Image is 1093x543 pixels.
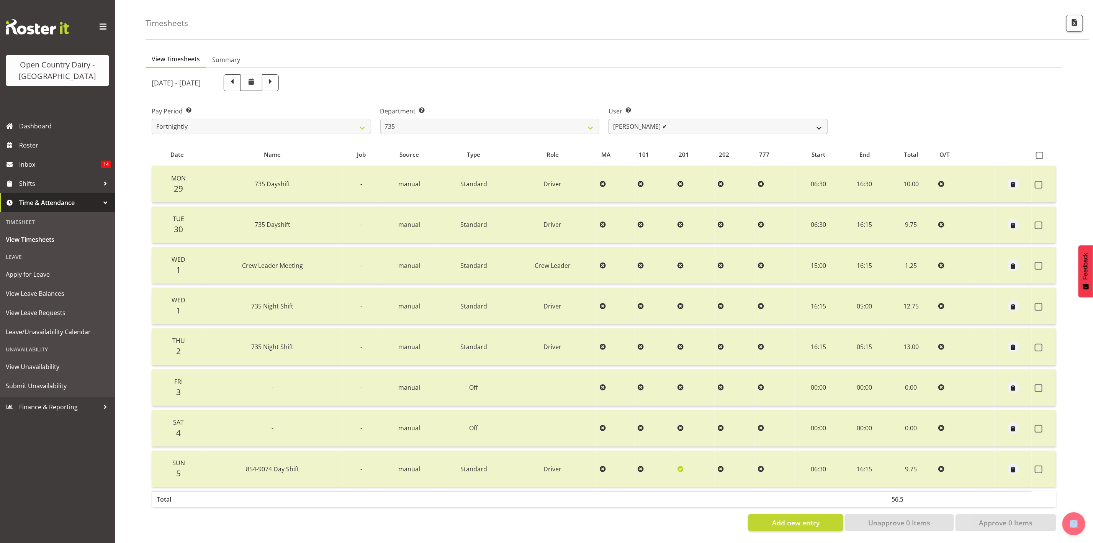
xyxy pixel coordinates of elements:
span: 3 [176,387,181,397]
td: 06:30 [795,451,842,487]
a: Submit Unavailability [2,376,113,395]
button: Feedback - Show survey [1078,245,1093,297]
td: 06:30 [795,207,842,243]
td: 16:15 [842,451,887,487]
span: Driver [543,220,561,229]
span: Driver [543,180,561,188]
span: Type [467,150,480,159]
span: Job [357,150,366,159]
td: 00:00 [842,410,887,447]
td: 13.00 [887,328,935,365]
span: 201 [679,150,689,159]
span: 1 [176,305,181,316]
span: 1 [176,264,181,275]
div: Leave [2,249,113,265]
td: 1.25 [887,247,935,284]
span: manual [398,424,420,432]
img: help-xxl-2.png [1070,520,1078,528]
span: Total [904,150,918,159]
span: manual [398,343,420,351]
span: - [360,220,362,229]
td: Standard [439,451,508,487]
span: Leave/Unavailability Calendar [6,326,109,338]
td: 00:00 [842,369,887,406]
span: Approve 0 Items [979,518,1032,528]
span: 735 Dayshift [255,220,290,229]
span: Apply for Leave [6,269,109,280]
button: Export CSV [1066,15,1083,32]
td: 00:00 [795,369,842,406]
span: 2 [176,346,181,356]
span: 777 [759,150,769,159]
span: manual [398,465,420,473]
td: 16:15 [795,328,842,365]
label: Department [380,107,600,116]
a: View Leave Requests [2,303,113,322]
td: 06:30 [795,166,842,203]
span: 735 Night Shift [251,302,293,310]
a: View Timesheets [2,230,113,249]
span: - [360,343,362,351]
span: Start [812,150,825,159]
span: Shifts [19,178,100,189]
td: 0.00 [887,410,935,447]
span: 101 [639,150,649,159]
span: End [859,150,870,159]
span: 202 [719,150,729,159]
td: 16:15 [842,207,887,243]
td: 10.00 [887,166,935,203]
span: 14 [101,161,111,168]
span: Inbox [19,159,101,170]
span: Dashboard [19,120,111,132]
td: 00:00 [795,410,842,447]
a: Apply for Leave [2,265,113,284]
h5: [DATE] - [DATE] [152,79,201,87]
span: Add new entry [772,518,820,528]
span: Role [546,150,559,159]
span: 29 [174,183,183,194]
td: 05:15 [842,328,887,365]
label: User [609,107,828,116]
span: - [360,465,362,473]
span: Sat [173,418,184,427]
a: View Leave Balances [2,284,113,303]
span: manual [398,383,420,392]
label: Pay Period [152,107,371,116]
span: - [272,383,273,392]
span: O/T [940,150,950,159]
span: Fri [174,377,183,386]
td: Off [439,369,508,406]
td: 05:00 [842,288,887,325]
span: Driver [543,302,561,310]
span: MA [601,150,610,159]
span: Driver [543,465,561,473]
th: 56.5 [887,491,935,507]
span: Finance & Reporting [19,401,100,413]
span: 30 [174,224,183,235]
span: Driver [543,343,561,351]
td: 15:00 [795,247,842,284]
td: 16:30 [842,166,887,203]
span: Roster [19,139,111,151]
div: Unavailability [2,341,113,357]
td: Standard [439,328,508,365]
span: Feedback [1082,253,1089,280]
span: Wed [172,296,185,304]
span: Source [399,150,419,159]
a: View Unavailability [2,357,113,376]
span: manual [398,220,420,229]
td: 16:15 [795,288,842,325]
span: - [272,424,273,432]
a: Leave/Unavailability Calendar [2,322,113,341]
th: Total [152,491,202,507]
span: 735 Dayshift [255,180,290,188]
span: Crew Leader [535,261,571,270]
span: 5 [176,468,181,479]
span: Submit Unavailability [6,380,109,392]
td: Standard [439,247,508,284]
div: Timesheet [2,214,113,230]
button: Unapprove 0 Items [845,514,954,531]
span: Time & Attendance [19,197,100,208]
button: Add new entry [748,514,843,531]
span: manual [398,261,420,270]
